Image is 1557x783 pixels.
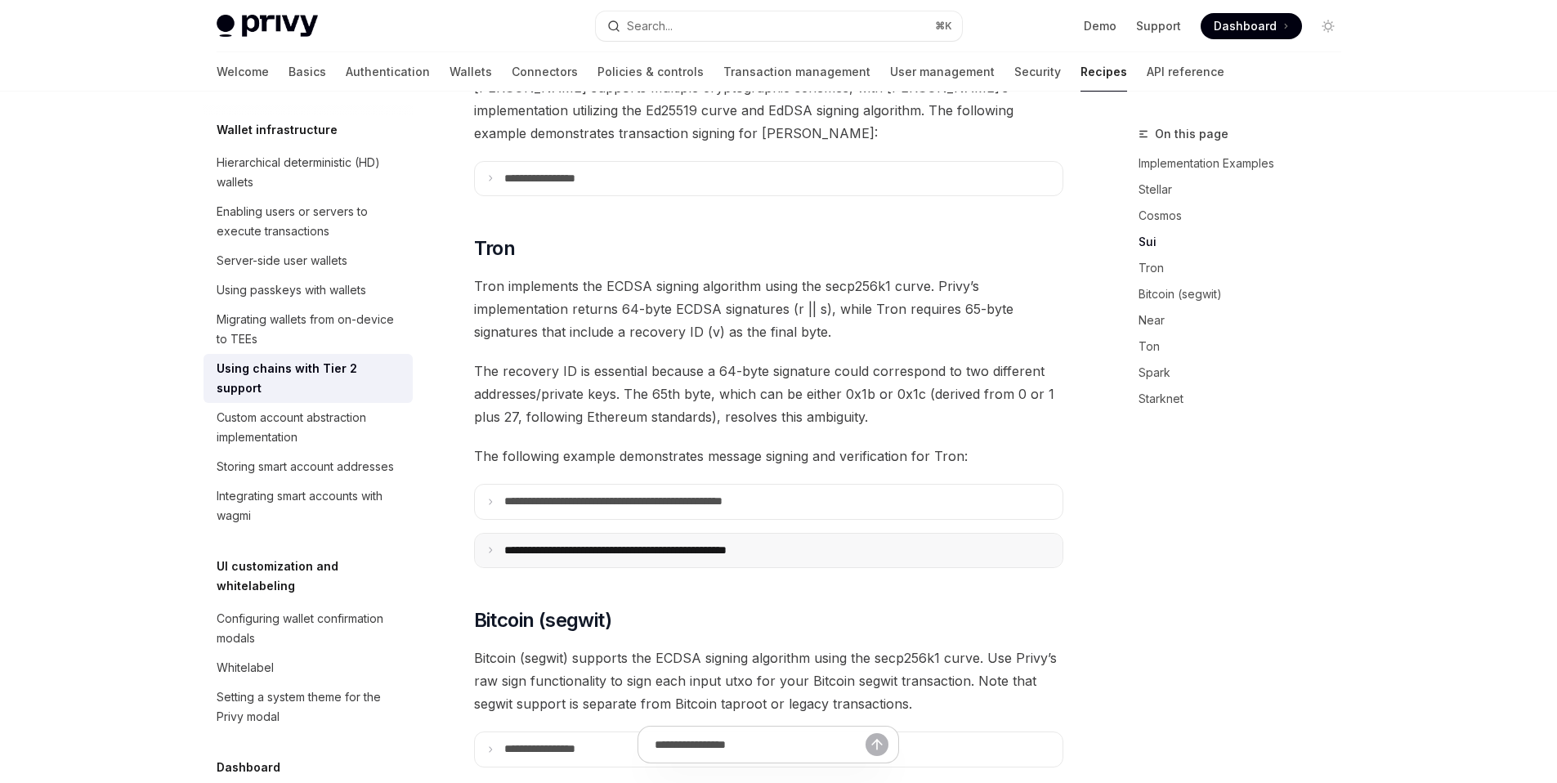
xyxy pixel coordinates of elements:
[1139,333,1354,360] a: Ton
[474,445,1063,468] span: The following example demonstrates message signing and verification for Tron:
[474,275,1063,343] span: Tron implements the ECDSA signing algorithm using the secp256k1 curve. Privy’s implementation ret...
[204,403,413,452] a: Custom account abstraction implementation
[217,609,403,648] div: Configuring wallet confirmation modals
[204,481,413,530] a: Integrating smart accounts with wagmi
[1084,18,1116,34] a: Demo
[450,52,492,92] a: Wallets
[627,16,673,36] div: Search...
[204,246,413,275] a: Server-side user wallets
[935,20,952,33] span: ⌘ K
[474,76,1063,145] span: [PERSON_NAME] supports multiple cryptographic schemes, with [PERSON_NAME]’s implementation utiliz...
[1139,281,1354,307] a: Bitcoin (segwit)
[217,408,403,447] div: Custom account abstraction implementation
[217,457,394,477] div: Storing smart account addresses
[217,202,403,241] div: Enabling users or servers to execute transactions
[1139,255,1354,281] a: Tron
[1139,203,1354,229] a: Cosmos
[217,52,269,92] a: Welcome
[474,647,1063,715] span: Bitcoin (segwit) supports the ECDSA signing algorithm using the secp256k1 curve. Use Privy’s raw ...
[596,11,962,41] button: Search...⌘K
[217,486,403,526] div: Integrating smart accounts with wagmi
[1136,18,1181,34] a: Support
[1139,386,1354,412] a: Starknet
[866,733,888,756] button: Send message
[217,251,347,271] div: Server-side user wallets
[217,280,366,300] div: Using passkeys with wallets
[217,120,338,140] h5: Wallet infrastructure
[204,305,413,354] a: Migrating wallets from on-device to TEEs
[346,52,430,92] a: Authentication
[204,604,413,653] a: Configuring wallet confirmation modals
[1139,177,1354,203] a: Stellar
[217,687,403,727] div: Setting a system theme for the Privy modal
[289,52,326,92] a: Basics
[204,148,413,197] a: Hierarchical deterministic (HD) wallets
[1214,18,1277,34] span: Dashboard
[1155,124,1228,144] span: On this page
[1139,360,1354,386] a: Spark
[474,607,611,633] span: Bitcoin (segwit)
[1014,52,1061,92] a: Security
[204,354,413,403] a: Using chains with Tier 2 support
[474,235,516,262] span: Tron
[1139,307,1354,333] a: Near
[204,275,413,305] a: Using passkeys with wallets
[204,682,413,732] a: Setting a system theme for the Privy modal
[204,653,413,682] a: Whitelabel
[217,758,280,777] h5: Dashboard
[1081,52,1127,92] a: Recipes
[1315,13,1341,39] button: Toggle dark mode
[512,52,578,92] a: Connectors
[890,52,995,92] a: User management
[217,359,403,398] div: Using chains with Tier 2 support
[1201,13,1302,39] a: Dashboard
[217,310,403,349] div: Migrating wallets from on-device to TEEs
[204,452,413,481] a: Storing smart account addresses
[204,197,413,246] a: Enabling users or servers to execute transactions
[1147,52,1224,92] a: API reference
[217,658,274,678] div: Whitelabel
[217,557,413,596] h5: UI customization and whitelabeling
[217,15,318,38] img: light logo
[217,153,403,192] div: Hierarchical deterministic (HD) wallets
[1139,229,1354,255] a: Sui
[723,52,870,92] a: Transaction management
[474,360,1063,428] span: The recovery ID is essential because a 64-byte signature could correspond to two different addres...
[597,52,704,92] a: Policies & controls
[1139,150,1354,177] a: Implementation Examples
